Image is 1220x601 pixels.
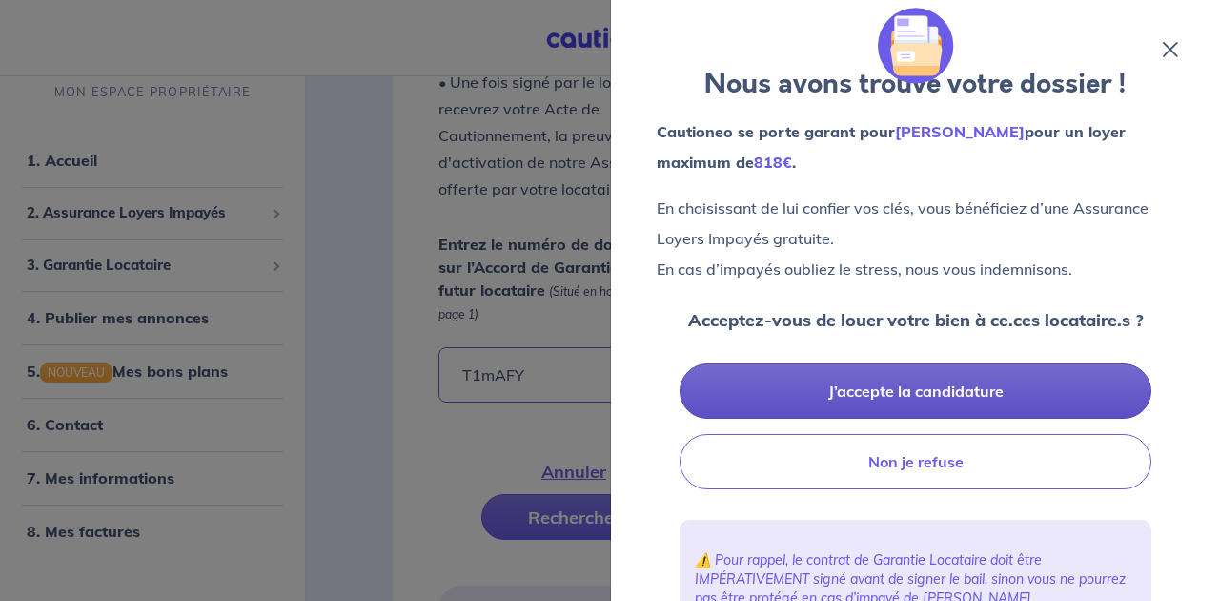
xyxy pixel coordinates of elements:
[680,434,1151,489] button: Non je refuse
[895,122,1025,141] em: [PERSON_NAME]
[680,363,1151,419] button: J’accepte la candidature
[754,153,792,172] em: 818€
[704,65,1127,103] strong: Nous avons trouvé votre dossier !
[878,8,954,84] img: illu_folder.svg
[688,309,1144,331] strong: Acceptez-vous de louer votre bien à ce.ces locataire.s ?
[657,193,1174,284] p: En choisissant de lui confier vos clés, vous bénéficiez d’une Assurance Loyers Impayés gratuite. ...
[657,122,1126,172] strong: Cautioneo se porte garant pour pour un loyer maximum de .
